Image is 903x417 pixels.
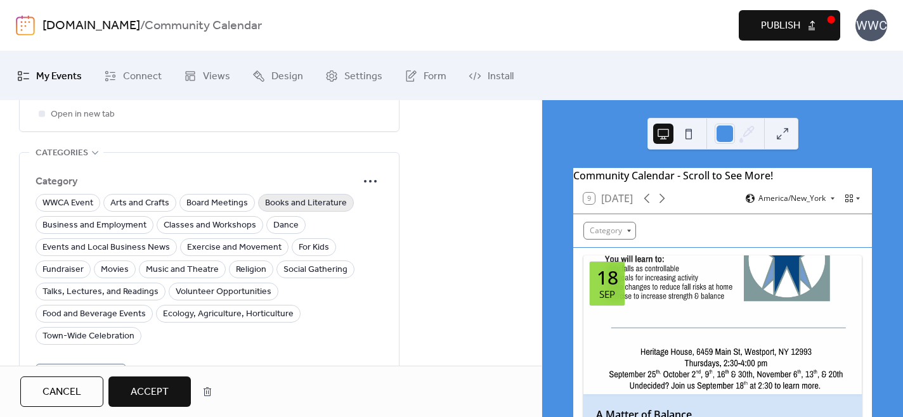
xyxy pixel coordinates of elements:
[273,218,299,233] span: Dance
[758,195,826,202] span: America/New_York
[203,67,230,86] span: Views
[42,196,93,211] span: WWCA Event
[299,240,329,255] span: For Kids
[42,14,140,38] a: [DOMAIN_NAME]
[573,168,872,183] div: Community Calendar - Scroll to See More!
[761,18,800,34] span: Publish
[316,56,392,95] a: Settings
[42,329,134,344] span: Town-Wide Celebration
[597,268,618,287] div: 18
[283,262,348,278] span: Social Gathering
[42,385,81,400] span: Cancel
[131,385,169,400] span: Accept
[187,240,282,255] span: Exercise and Movement
[42,218,146,233] span: Business and Employment
[186,196,248,211] span: Board Meetings
[51,107,115,122] span: Open in new tab
[146,262,219,278] span: Music and Theatre
[271,67,303,86] span: Design
[42,240,170,255] span: Events and Local Business News
[110,196,169,211] span: Arts and Crafts
[488,67,514,86] span: Install
[395,56,456,95] a: Form
[265,196,347,211] span: Books and Literature
[459,56,523,95] a: Install
[108,376,191,407] button: Accept
[36,67,82,86] span: My Events
[20,376,103,407] button: Cancel
[36,174,358,189] span: Category
[42,307,146,322] span: Food and Beverage Events
[101,262,129,278] span: Movies
[599,290,615,299] div: Sep
[36,146,88,161] span: Categories
[174,56,240,95] a: Views
[145,14,262,38] b: Community Calendar
[424,67,446,86] span: Form
[42,285,159,300] span: Talks, Lectures, and Readings
[236,262,266,278] span: Religion
[243,56,313,95] a: Design
[8,56,91,95] a: My Events
[16,15,35,35] img: logo
[36,364,126,387] button: Add Category
[163,307,294,322] span: Ecology, Agriculture, Horticulture
[42,262,84,278] span: Fundraiser
[855,10,887,41] div: WWC
[123,67,162,86] span: Connect
[94,56,171,95] a: Connect
[164,218,256,233] span: Classes and Workshops
[176,285,271,300] span: Volunteer Opportunities
[140,14,145,38] b: /
[344,67,382,86] span: Settings
[739,10,840,41] button: Publish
